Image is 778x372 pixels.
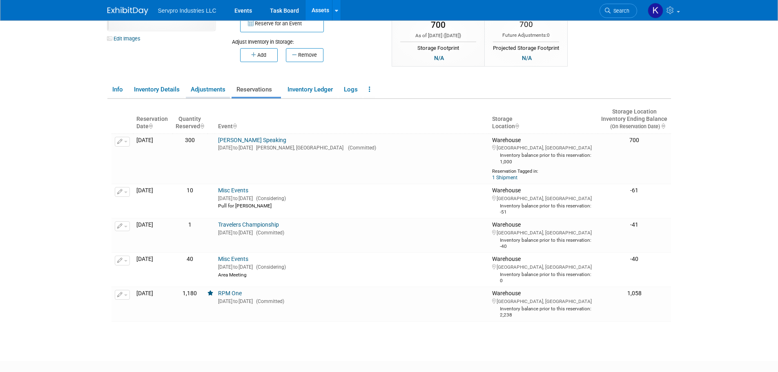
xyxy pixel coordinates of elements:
span: to [232,196,239,201]
span: 700 [431,20,446,30]
span: Servpro Industries LLC [158,7,216,14]
td: [DATE] [133,253,172,287]
a: Travelers Championship [218,221,279,228]
span: [DATE] [445,33,459,38]
td: [DATE] [133,184,172,218]
button: Reserve for an Event [240,15,324,32]
span: Search [611,8,629,14]
a: [PERSON_NAME] Speaking [218,137,286,143]
span: (Committed) [253,230,284,236]
div: Warehouse [492,256,595,284]
div: Reservation Tagged in: [492,165,595,174]
div: Warehouse [492,221,595,249]
a: Inventory Ledger [283,82,337,97]
div: Inventory balance prior to this reservation: 0 [492,270,595,284]
a: Info [107,82,127,97]
div: Future Adjustments: [493,32,559,39]
button: Add [240,48,278,62]
div: [GEOGRAPHIC_DATA], [GEOGRAPHIC_DATA] [492,297,595,305]
div: Warehouse [492,187,595,215]
div: Inventory balance prior to this reservation: -51 [492,202,595,215]
td: [DATE] [133,218,172,253]
button: Remove [286,48,323,62]
span: (On Reservation Date) [603,123,660,129]
div: -41 [601,221,667,229]
div: [DATE] [DATE] [218,194,486,202]
span: 700 [519,20,533,29]
div: Storage Footprint [400,42,476,52]
span: to [232,264,239,270]
div: -61 [601,187,667,194]
span: (Considering) [253,264,286,270]
div: Inventory balance prior to this reservation: 1,000 [492,151,595,165]
span: (Considering) [253,196,286,201]
div: [GEOGRAPHIC_DATA], [GEOGRAPHIC_DATA] [492,263,595,270]
span: (Committed) [253,298,284,304]
div: As of [DATE] ( ) [400,32,476,39]
td: 40 [172,253,207,287]
div: Warehouse [492,290,595,318]
img: ExhibitDay [107,7,148,15]
th: Quantity&nbsp;&nbsp;&nbsp;Reserved : activate to sort column ascending [172,105,207,134]
th: Storage LocationInventory Ending Balance (On Reservation Date) : activate to sort column ascending [598,105,671,134]
div: 1,058 [601,290,667,297]
a: Logs [339,82,362,97]
img: Kris Overstreet [648,3,663,18]
div: N/A [519,53,534,62]
th: Event : activate to sort column ascending [215,105,489,134]
a: Adjustments [186,82,230,97]
td: 1,180 [172,287,207,321]
div: [DATE] [DATE] [218,263,486,270]
div: [GEOGRAPHIC_DATA], [GEOGRAPHIC_DATA] [492,229,595,236]
a: 1 Shipment [492,175,517,180]
div: Area Meeting [218,271,486,278]
a: Misc Events [218,187,248,194]
a: Search [600,4,637,18]
a: Reservations [232,82,281,97]
a: Edit Images [107,33,144,44]
span: [PERSON_NAME], [GEOGRAPHIC_DATA] [253,145,343,151]
td: [DATE] [133,134,172,184]
div: N/A [432,53,446,62]
span: (Committed) [345,145,376,151]
div: [DATE] [DATE] [218,144,486,151]
div: [GEOGRAPHIC_DATA], [GEOGRAPHIC_DATA] [492,144,595,151]
div: [GEOGRAPHIC_DATA], [GEOGRAPHIC_DATA] [492,194,595,202]
div: -40 [601,256,667,263]
div: Projected Storage Footprint [493,42,559,52]
div: Warehouse [492,137,595,181]
th: Storage Location : activate to sort column ascending [489,105,598,134]
td: [DATE] [133,287,172,321]
th: ReservationDate : activate to sort column ascending [133,105,172,134]
span: to [232,145,239,151]
div: Inventory balance prior to this reservation: 2,238 [492,305,595,318]
div: 700 [601,137,667,144]
span: 0 [547,32,550,38]
a: Inventory Details [129,82,184,97]
div: Pull for [PERSON_NAME] [218,202,486,209]
span: to [232,298,239,304]
div: Adjust Inventory in Storage: [232,32,380,46]
td: 1 [172,218,207,253]
span: to [232,230,239,236]
div: [DATE] [DATE] [218,297,486,305]
a: RPM One [218,290,242,296]
div: Inventory balance prior to this reservation: -40 [492,236,595,249]
div: [DATE] [DATE] [218,229,486,236]
td: 10 [172,184,207,218]
td: 300 [172,134,207,184]
a: Misc Events [218,256,248,262]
